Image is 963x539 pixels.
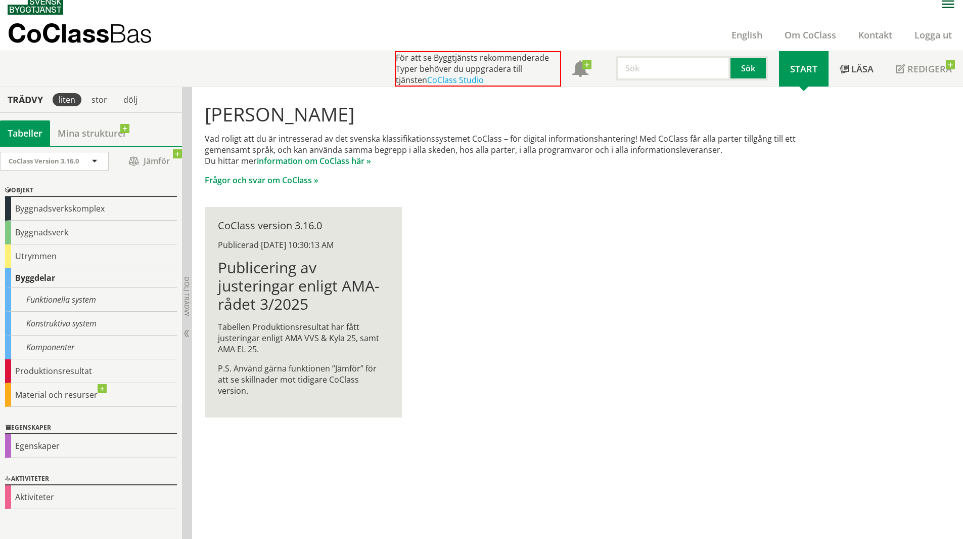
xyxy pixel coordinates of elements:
span: Jämför [119,152,179,170]
span: Läsa [851,63,874,75]
div: dölj [117,93,144,106]
div: Trädvy [2,94,49,105]
div: stor [85,93,113,106]
p: Tabellen Produktionsresultat har fått justeringar enligt AMA VVS & Kyla 25, samt AMA EL 25. [218,321,388,355]
span: Bas [109,18,152,48]
div: För att se Byggtjänsts rekommenderade Typer behöver du uppgradera till tjänsten [395,51,561,87]
span: Notifikationer [572,62,588,78]
span: Redigera [907,63,952,75]
span: CoClass Version 3.16.0 [9,156,79,165]
h1: Publicering av justeringar enligt AMA-rådet 3/2025 [218,259,388,313]
div: Aktiviteter [5,485,177,509]
p: Vad roligt att du är intresserad av det svenska klassifikationssystemet CoClass – för digital inf... [205,133,826,167]
input: Sök [616,56,730,80]
button: Sök [730,56,768,80]
a: CoClassBas [8,19,174,51]
a: Logga ut [903,29,963,41]
a: English [720,29,773,41]
a: information om CoClass här » [257,155,371,167]
div: CoClass version 3.16.0 [218,220,388,231]
div: Publicerad [DATE] 10:30:13 AM [218,239,388,251]
div: Utrymmen [5,244,177,268]
div: liten [53,93,81,106]
p: P.S. Använd gärna funktionen ”Jämför” för att se skillnader mot tidigare CoClass version. [218,363,388,396]
span: Start [790,63,817,75]
div: Funktionella system [5,288,177,312]
div: Egenskaper [5,422,177,434]
a: Mina strukturer [50,120,134,146]
p: CoClass [8,27,152,39]
span: Dölj trädvy [182,277,191,316]
a: Läsa [829,51,885,87]
a: CoClass Studio [427,74,484,86]
a: Frågor och svar om CoClass » [205,175,318,186]
div: Byggnadsverk [5,221,177,244]
a: Om CoClass [773,29,847,41]
a: Start [779,51,829,87]
a: Redigera [885,51,963,87]
div: Konstruktiva system [5,312,177,336]
div: Aktiviteter [5,473,177,485]
div: Byggdelar [5,268,177,288]
a: Kontakt [847,29,903,41]
h1: [PERSON_NAME] [205,103,826,125]
div: Objekt [5,185,177,197]
div: Egenskaper [5,434,177,458]
div: Byggnadsverkskomplex [5,197,177,221]
div: Komponenter [5,336,177,359]
div: Material och resurser [5,383,177,407]
div: Produktionsresultat [5,359,177,383]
